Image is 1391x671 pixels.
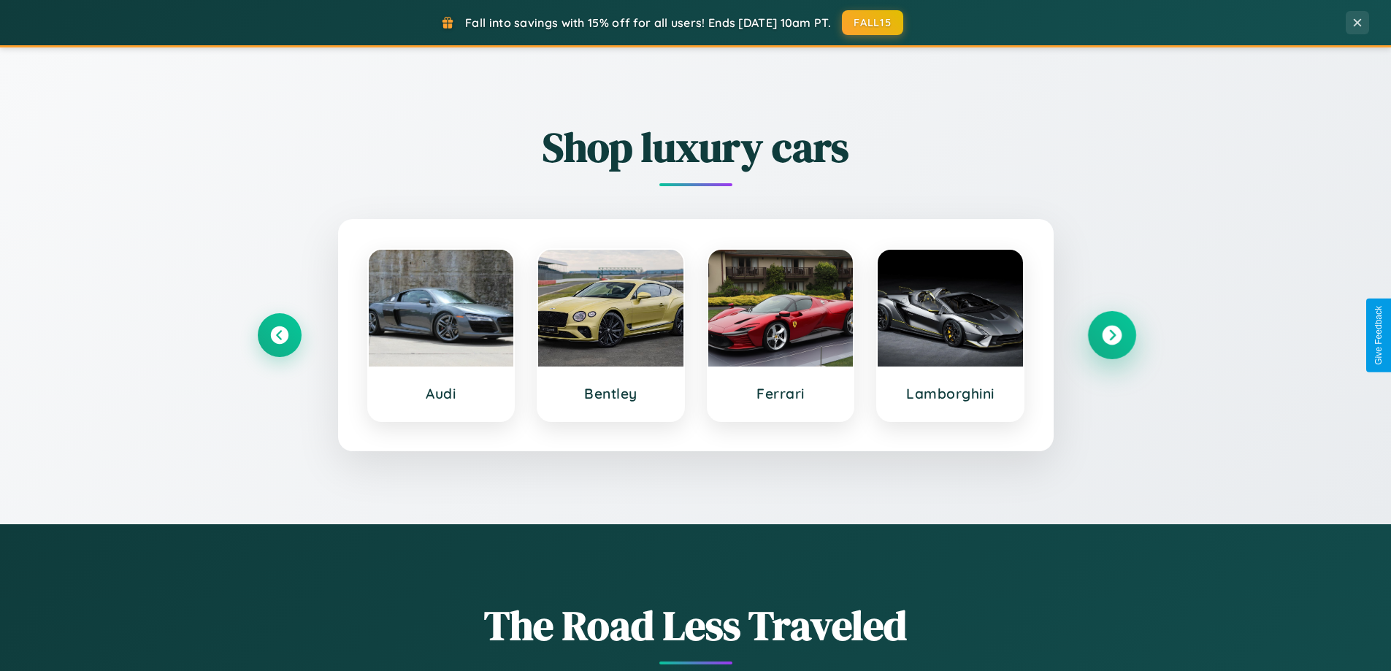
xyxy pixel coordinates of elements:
[842,10,903,35] button: FALL15
[1373,306,1384,365] div: Give Feedback
[258,597,1134,653] h1: The Road Less Traveled
[723,385,839,402] h3: Ferrari
[553,385,669,402] h3: Bentley
[465,15,831,30] span: Fall into savings with 15% off for all users! Ends [DATE] 10am PT.
[383,385,499,402] h3: Audi
[258,119,1134,175] h2: Shop luxury cars
[892,385,1008,402] h3: Lamborghini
